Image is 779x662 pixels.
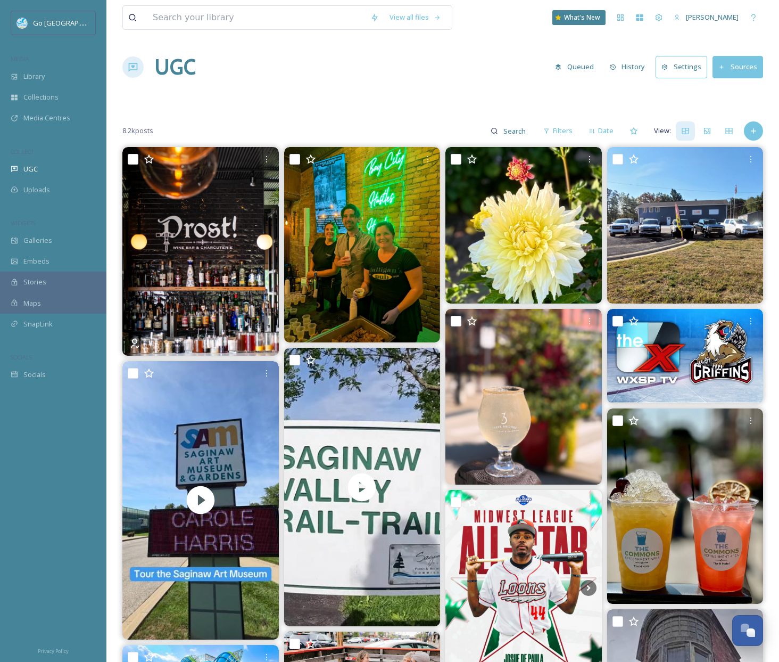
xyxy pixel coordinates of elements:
span: SnapLink [23,319,53,329]
img: Sunny days and refreshing sips go hand in hand. Pick up a delicious Grab & Go drink from ONe eigh... [607,408,764,604]
span: UGC [23,164,38,174]
a: UGC [154,51,196,83]
button: Open Chat [732,615,763,646]
a: Queued [550,56,604,77]
img: WXSP-TV will televise the Red & White game on Sunday, September 21 at 3 p.m.. LiveStream on Detro... [607,309,764,403]
span: Privacy Policy [38,648,69,655]
img: GoGreatLogo_MISkies_RegionalTrails%20%281%29.png [17,18,28,28]
span: COLLECT [11,148,34,156]
img: thumbnail [122,361,279,640]
video: Embark on an adventure along the picturesque Saginaw Valley Rail Trail! 🌲🚴‍♀️ Stretching from Sag... [284,348,440,626]
a: What's New [552,10,606,25]
span: Socials [23,370,46,380]
span: Library [23,71,45,81]
img: thumbnail [284,348,440,626]
button: Sources [712,56,763,78]
a: History [604,56,656,77]
a: Settings [656,56,712,78]
span: Filters [553,126,573,136]
a: [PERSON_NAME] [668,7,744,28]
span: Collections [23,92,59,102]
span: [PERSON_NAME] [686,12,739,22]
button: Settings [656,56,707,78]
img: Who needs a rain dance, when we could just have an event Downtown!? A huge thank you to all of th... [284,147,441,342]
span: Uploads [23,185,50,195]
a: Privacy Policy [38,644,69,657]
span: SOCIALS [11,353,32,361]
span: View: [654,126,671,136]
span: 8.2k posts [122,126,153,136]
span: Embeds [23,256,49,266]
img: Welcoming you 7 days a week! Join us this weekend: Bay City 12-11 Frankenmuth 11-12 Sunday Brunch... [122,147,279,355]
button: History [604,56,651,77]
span: Galleries [23,235,52,246]
span: MEDIA [11,55,29,63]
span: WIDGETS [11,219,35,227]
a: View all files [384,7,446,28]
span: Stories [23,277,46,287]
span: Maps [23,298,41,308]
input: Search [498,120,533,142]
img: Pumpkin spice, but make it sparkling. ✨🎃 Pumpkin Spice Seltzer is officially on tap! [445,309,602,484]
video: Step into a world of history and art + lush outdoor gardens at the stunning Saginaw Art Museum! 🖼... [122,361,279,640]
span: Date [598,126,614,136]
img: What did the trailer and the truck do after they fell in love? They got hitched 😅 #roseautosales ... [607,147,764,304]
span: Go [GEOGRAPHIC_DATA] [33,18,112,28]
img: Blooms! Blooms! Blooms! So many colors, shapes and heights. Join us as we celebrate the Autumn Eq... [445,147,602,304]
input: Search your library [147,6,365,29]
button: Queued [550,56,599,77]
span: Media Centres [23,113,70,123]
